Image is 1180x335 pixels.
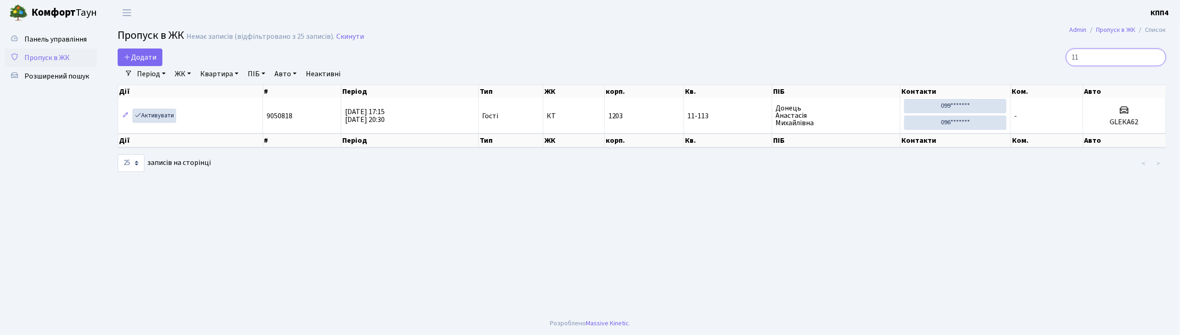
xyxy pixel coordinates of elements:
[186,32,334,41] div: Немає записів (відфільтровано з 25 записів).
[772,85,900,98] th: ПІБ
[345,107,385,125] span: [DATE] 17:15 [DATE] 20:30
[118,27,184,43] span: Пропуск в ЖК
[1087,118,1162,127] h5: GLEКА62
[263,85,342,98] th: #
[550,318,630,329] div: Розроблено .
[24,53,70,63] span: Пропуск в ЖК
[479,134,543,147] th: Тип
[900,85,1011,98] th: Контакти
[688,112,768,120] span: 11-113
[24,71,89,81] span: Розширений пошук
[1151,8,1169,18] b: КПП4
[302,66,344,82] a: Неактивні
[772,134,900,147] th: ПІБ
[115,5,138,20] button: Переключити навігацію
[24,34,87,44] span: Панель управління
[479,85,543,98] th: Тип
[132,109,176,123] a: Активувати
[608,111,623,121] span: 1203
[586,318,629,328] a: Massive Kinetic
[341,85,479,98] th: Період
[341,134,479,147] th: Період
[118,154,211,172] label: записів на сторінці
[133,66,169,82] a: Період
[5,30,97,49] a: Панель управління
[684,134,772,147] th: Кв.
[547,112,601,120] span: КТ
[9,4,28,22] img: logo.png
[118,154,144,172] select: записів на сторінці
[31,5,76,20] b: Комфорт
[543,134,605,147] th: ЖК
[244,66,269,82] a: ПІБ
[118,134,263,147] th: Дії
[336,32,364,41] a: Скинути
[1056,20,1180,40] nav: breadcrumb
[543,85,605,98] th: ЖК
[1011,85,1084,98] th: Ком.
[171,66,195,82] a: ЖК
[900,134,1011,147] th: Контакти
[1084,134,1167,147] th: Авто
[483,112,499,120] span: Гості
[776,104,896,127] span: Донець Анастасія Михайлівна
[267,111,292,121] span: 9050818
[118,49,162,66] a: Додати
[684,85,772,98] th: Кв.
[263,134,342,147] th: #
[124,52,156,62] span: Додати
[31,5,97,21] span: Таун
[1136,25,1166,35] li: Список
[1066,49,1166,66] input: Пошук...
[605,134,684,147] th: корп.
[1097,25,1136,35] a: Пропуск в ЖК
[605,85,684,98] th: корп.
[271,66,300,82] a: Авто
[118,85,263,98] th: Дії
[197,66,242,82] a: Квартира
[5,67,97,85] a: Розширений пошук
[1014,111,1017,121] span: -
[1084,85,1167,98] th: Авто
[5,49,97,67] a: Пропуск в ЖК
[1070,25,1087,35] a: Admin
[1011,134,1084,147] th: Ком.
[1151,7,1169,18] a: КПП4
